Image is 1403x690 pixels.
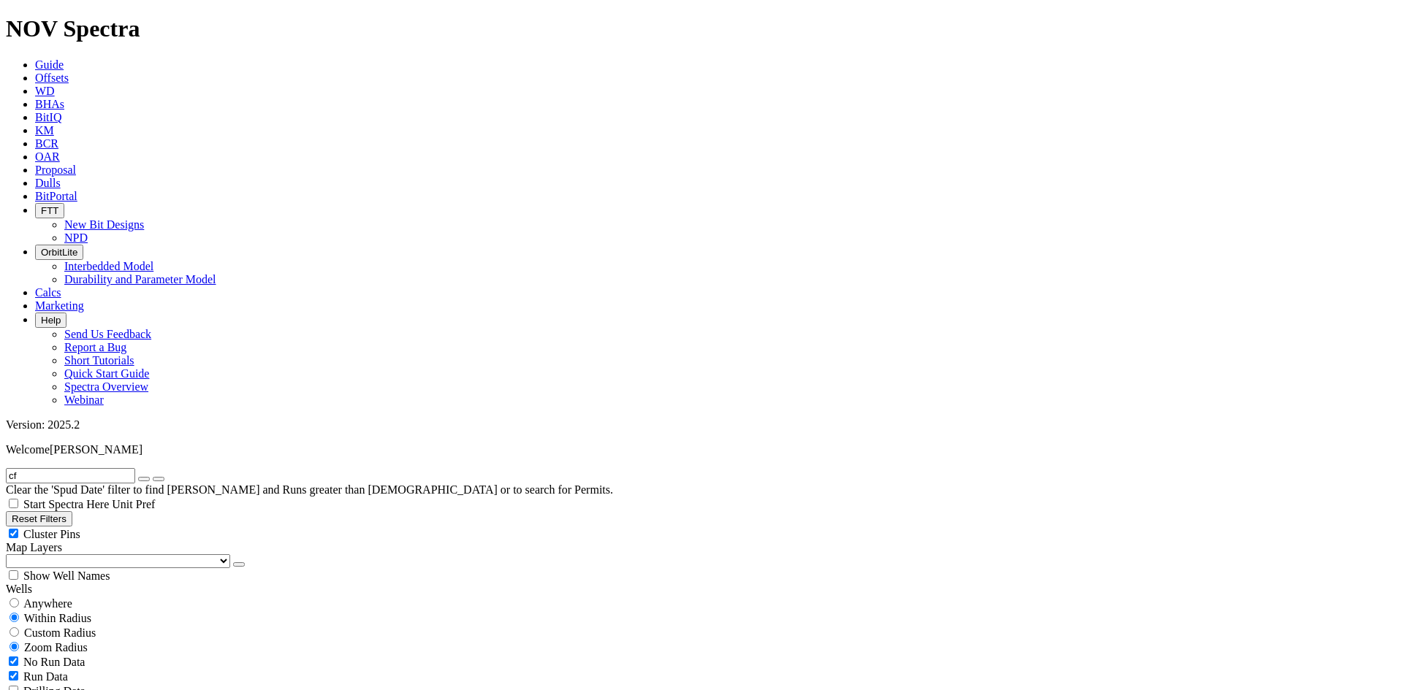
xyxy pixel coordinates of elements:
span: Start Spectra Here [23,498,109,510]
span: Map Layers [6,541,62,553]
a: Quick Start Guide [64,367,149,380]
h1: NOV Spectra [6,15,1397,42]
a: Report a Bug [64,341,126,353]
div: Version: 2025.2 [6,418,1397,432]
a: Guide [35,58,64,71]
a: BitIQ [35,111,61,123]
a: BitPortal [35,190,77,202]
span: Zoom Radius [24,641,88,653]
span: Cluster Pins [23,528,80,540]
span: Run Data [23,670,68,683]
span: Clear the 'Spud Date' filter to find [PERSON_NAME] and Runs greater than [DEMOGRAPHIC_DATA] or to... [6,483,613,496]
a: Short Tutorials [64,354,134,367]
a: NPD [64,231,88,244]
a: Offsets [35,72,69,84]
a: Durability and Parameter Model [64,273,216,285]
input: Search [6,468,135,483]
a: Dulls [35,177,61,189]
a: Send Us Feedback [64,328,151,340]
span: Anywhere [23,597,72,610]
span: [PERSON_NAME] [50,443,142,456]
span: OrbitLite [41,247,77,258]
span: Custom Radius [24,626,96,639]
span: Within Radius [24,612,91,624]
button: Help [35,313,66,328]
a: WD [35,85,55,97]
span: Unit Pref [112,498,155,510]
span: Help [41,315,61,326]
a: Webinar [64,394,104,406]
a: Calcs [35,286,61,299]
a: Spectra Overview [64,380,148,393]
div: Wells [6,583,1397,596]
button: OrbitLite [35,245,83,260]
span: No Run Data [23,656,85,668]
a: BCR [35,137,58,150]
p: Welcome [6,443,1397,456]
a: OAR [35,150,60,163]
button: FTT [35,203,64,218]
button: Reset Filters [6,511,72,526]
a: BHAs [35,98,64,110]
a: Marketing [35,299,84,312]
a: KM [35,124,54,137]
a: Proposal [35,164,76,176]
span: Show Well Names [23,570,110,582]
input: Start Spectra Here [9,499,18,508]
a: New Bit Designs [64,218,144,231]
a: Interbedded Model [64,260,153,272]
span: FTT [41,205,58,216]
